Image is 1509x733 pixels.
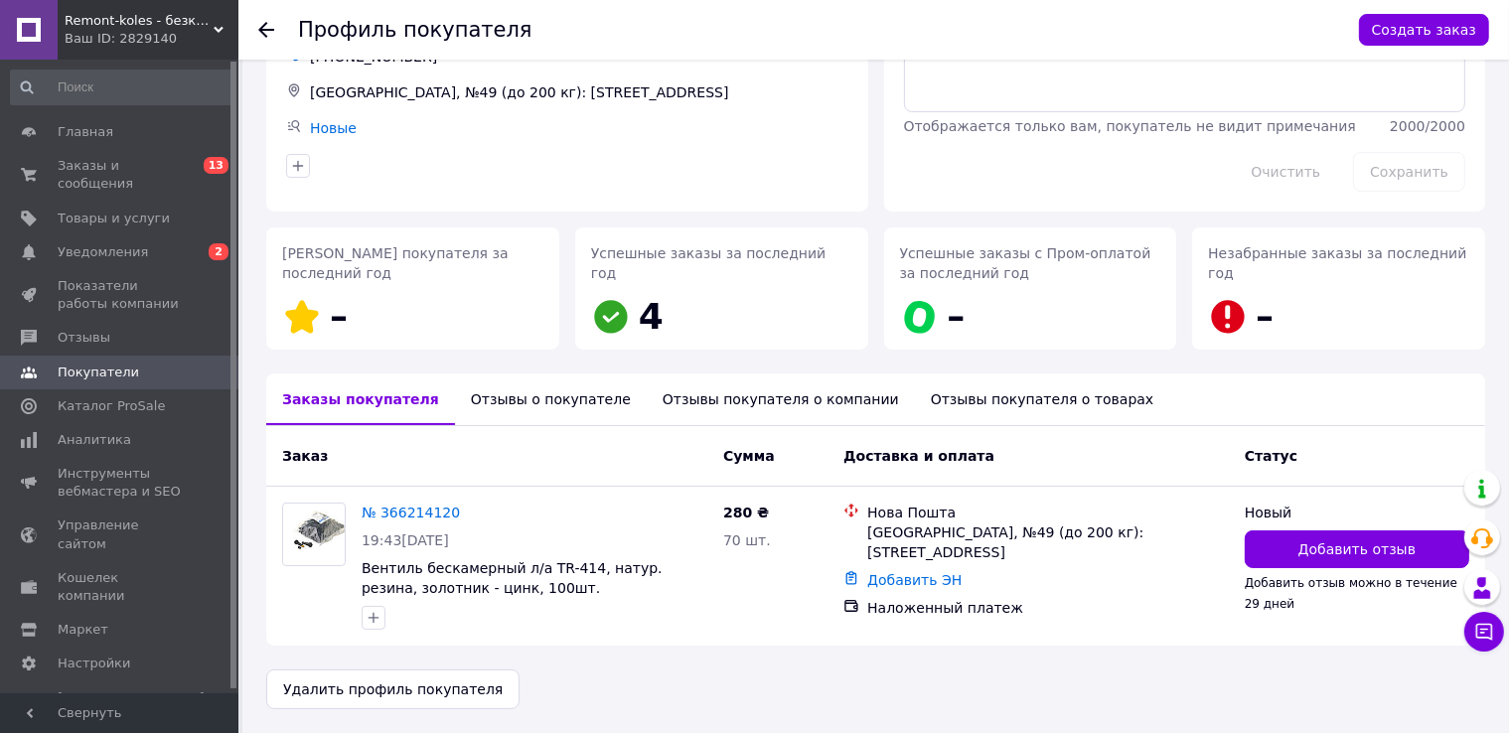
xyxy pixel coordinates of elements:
[1245,503,1469,522] div: Новый
[10,70,234,105] input: Поиск
[1298,539,1416,559] span: Добавить отзыв
[58,157,184,193] span: Заказы и сообщения
[306,78,852,106] div: [GEOGRAPHIC_DATA], №49 (до 200 кг): [STREET_ADDRESS]
[1256,296,1274,337] span: –
[900,245,1151,281] span: Успешные заказы с Пром-оплатой за последний год
[1245,576,1457,610] span: Добавить отзыв можно в течение 29 дней
[310,120,357,136] a: Новые
[58,397,165,415] span: Каталог ProSale
[867,522,1229,562] div: [GEOGRAPHIC_DATA], №49 (до 200 кг): [STREET_ADDRESS]
[723,448,775,464] span: Сумма
[455,373,647,425] div: Отзывы о покупателе
[867,598,1229,618] div: Наложенный платеж
[58,569,184,605] span: Кошелек компании
[591,245,827,281] span: Успешные заказы за последний год
[647,373,915,425] div: Отзывы покупателя о компании
[723,505,769,520] span: 280 ₴
[58,621,108,639] span: Маркет
[362,505,460,520] a: № 366214120
[948,296,966,337] span: –
[283,511,345,560] img: Фото товару
[1208,245,1466,281] span: Незабранные заказы за последний год
[58,277,184,313] span: Показатели работы компании
[58,465,184,501] span: Инструменты вебмастера и SEO
[58,655,130,672] span: Настройки
[843,448,994,464] span: Доставка и оплата
[1359,14,1489,46] button: Создать заказ
[204,157,228,174] span: 13
[330,296,348,337] span: –
[209,243,228,260] span: 2
[266,669,520,709] button: Удалить профиль покупателя
[282,503,346,566] a: Фото товару
[298,18,532,42] h1: Профиль покупателя
[904,118,1356,134] span: Отображается только вам, покупатель не видит примечания
[1245,448,1297,464] span: Статус
[58,123,113,141] span: Главная
[362,532,449,548] span: 19:43[DATE]
[282,245,509,281] span: [PERSON_NAME] покупателя за последний год
[58,243,148,261] span: Уведомления
[258,20,274,40] div: Вернуться назад
[362,560,663,596] a: Вентиль бескамерный л/а TR-414, натур. резина, золотник - цинк, 100шт.
[1390,118,1465,134] span: 2000 / 2000
[58,516,184,552] span: Управление сайтом
[1464,612,1504,652] button: Чат с покупателем
[58,364,139,381] span: Покупатели
[867,572,962,588] a: Добавить ЭН
[867,503,1229,522] div: Нова Пошта
[915,373,1170,425] div: Отзывы покупателя о товарах
[58,210,170,227] span: Товары и услуги
[282,448,328,464] span: Заказ
[266,373,455,425] div: Заказы покупателя
[58,329,110,347] span: Отзывы
[58,431,131,449] span: Аналитика
[65,30,238,48] div: Ваш ID: 2829140
[65,12,214,30] span: Remont-koles - безкомпромісне рішення для ремонту коліс
[723,532,771,548] span: 70 шт.
[1245,530,1469,568] button: Добавить отзыв
[639,296,664,337] span: 4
